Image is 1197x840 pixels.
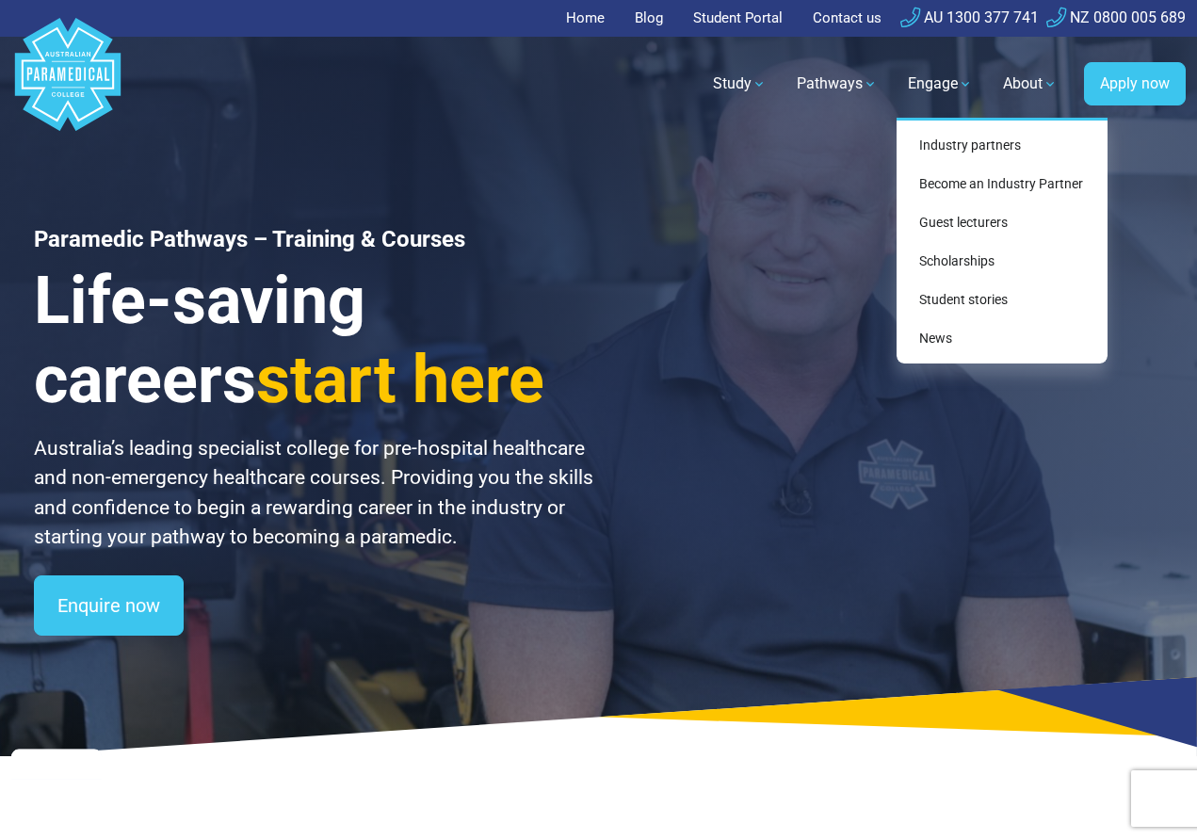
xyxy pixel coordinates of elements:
a: AU 1300 377 741 [900,8,1039,26]
a: Pathways [785,57,889,110]
a: Engage [897,57,984,110]
div: Engage [897,118,1108,363]
h3: Life-saving careers [34,261,622,419]
h1: Paramedic Pathways – Training & Courses [34,226,622,253]
a: Scholarships [904,244,1100,279]
a: About [992,57,1069,110]
a: NZ 0800 005 689 [1046,8,1186,26]
span: start here [256,341,544,418]
a: Industry partners [904,128,1100,163]
a: Enquire now [34,575,184,636]
a: Guest lecturers [904,205,1100,240]
a: Become an Industry Partner [904,167,1100,202]
a: Australian Paramedical College [11,37,124,132]
a: Apply now [1084,62,1186,105]
a: Study [702,57,778,110]
a: News [904,321,1100,356]
p: Australia’s leading specialist college for pre-hospital healthcare and non-emergency healthcare c... [34,434,622,553]
a: Student stories [904,283,1100,317]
